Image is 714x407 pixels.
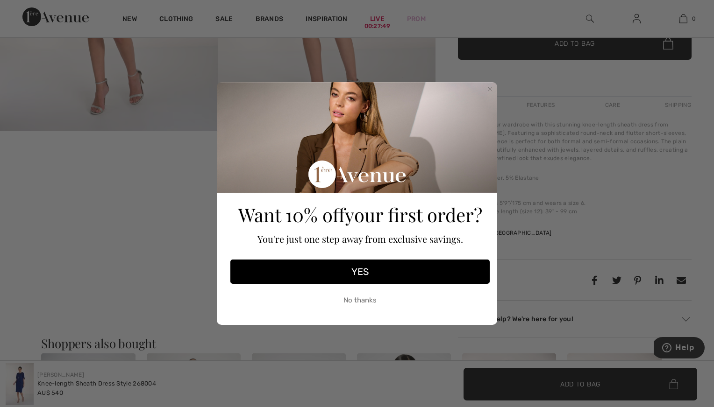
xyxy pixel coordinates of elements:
button: No thanks [230,288,490,312]
button: Close dialog [486,84,495,94]
span: Help [21,7,41,15]
button: YES [230,260,490,284]
span: your first order? [345,202,482,227]
span: Want 10% off [238,202,345,227]
span: You're just one step away from exclusive savings. [257,232,463,245]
